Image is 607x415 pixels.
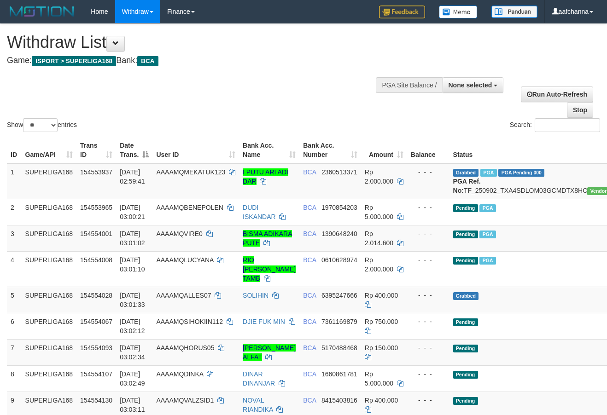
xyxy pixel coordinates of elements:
[7,287,22,313] td: 5
[22,251,77,287] td: SUPERLIGA168
[23,118,58,132] select: Showentries
[243,230,292,247] a: BISMA ADIKARA PUTE
[321,370,357,378] span: Copy 1660861781 to clipboard
[411,255,446,265] div: - - -
[361,137,407,163] th: Amount: activate to sort column ascending
[80,397,112,404] span: 154554130
[7,225,22,251] td: 3
[365,397,398,404] span: Rp 400.000
[321,230,357,237] span: Copy 1390648240 to clipboard
[480,169,496,177] span: Marked by aafnonsreyleab
[411,203,446,212] div: - - -
[156,230,202,237] span: AAAAMQVIRE0
[365,292,398,299] span: Rp 400.000
[120,230,145,247] span: [DATE] 03:01:02
[120,344,145,361] span: [DATE] 03:02:34
[156,292,211,299] span: AAAAMQALLES07
[243,397,273,413] a: NOVAL RIANDIKA
[7,33,396,52] h1: Withdraw List
[303,344,316,352] span: BCA
[303,256,316,264] span: BCA
[479,231,496,238] span: Marked by aafnonsreyleab
[479,257,496,265] span: Marked by aafnonsreyleab
[80,256,112,264] span: 154554008
[80,370,112,378] span: 154554107
[7,199,22,225] td: 2
[303,204,316,211] span: BCA
[479,204,496,212] span: Marked by aafnonsreyleab
[411,291,446,300] div: - - -
[7,5,77,18] img: MOTION_logo.png
[453,292,479,300] span: Grabbed
[303,397,316,404] span: BCA
[365,230,393,247] span: Rp 2.014.600
[303,318,316,325] span: BCA
[407,137,449,163] th: Balance
[365,370,393,387] span: Rp 5.000.000
[22,199,77,225] td: SUPERLIGA168
[321,168,357,176] span: Copy 2360513371 to clipboard
[453,257,478,265] span: Pending
[7,251,22,287] td: 4
[137,56,158,66] span: BCA
[453,371,478,379] span: Pending
[453,169,479,177] span: Grabbed
[411,229,446,238] div: - - -
[243,204,276,220] a: DUDI ISKANDAR
[7,313,22,339] td: 6
[453,178,481,194] b: PGA Ref. No:
[321,344,357,352] span: Copy 5170488468 to clipboard
[22,137,77,163] th: Game/API: activate to sort column ascending
[7,339,22,365] td: 7
[120,318,145,334] span: [DATE] 03:02:12
[303,370,316,378] span: BCA
[22,313,77,339] td: SUPERLIGA168
[365,318,398,325] span: Rp 750.000
[411,317,446,326] div: - - -
[120,397,145,413] span: [DATE] 03:03:11
[243,256,296,282] a: RIO [PERSON_NAME] TAMB
[7,365,22,392] td: 8
[80,292,112,299] span: 154554028
[449,81,492,89] span: None selected
[321,397,357,404] span: Copy 8415403816 to clipboard
[80,318,112,325] span: 154554067
[299,137,361,163] th: Bank Acc. Number: activate to sort column ascending
[521,86,593,102] a: Run Auto-Refresh
[379,6,425,18] img: Feedback.jpg
[156,256,213,264] span: AAAAMQLUCYANA
[239,137,299,163] th: Bank Acc. Name: activate to sort column ascending
[152,137,239,163] th: User ID: activate to sort column ascending
[7,137,22,163] th: ID
[365,344,398,352] span: Rp 150.000
[243,318,285,325] a: DJIE FUK MIN
[243,370,275,387] a: DINAR DINANJAR
[365,168,393,185] span: Rp 2.000.000
[156,397,214,404] span: AAAAMQVALZSID1
[453,204,478,212] span: Pending
[321,292,357,299] span: Copy 6395247666 to clipboard
[7,118,77,132] label: Show entries
[243,168,288,185] a: I PUTU ARI ADI DAR
[7,56,396,65] h4: Game: Bank:
[411,369,446,379] div: - - -
[120,292,145,308] span: [DATE] 03:01:33
[120,256,145,273] span: [DATE] 03:01:10
[156,204,223,211] span: AAAAMQBENEPOLEN
[365,204,393,220] span: Rp 5.000.000
[443,77,504,93] button: None selected
[120,204,145,220] span: [DATE] 03:00:21
[453,345,478,352] span: Pending
[80,344,112,352] span: 154554093
[22,287,77,313] td: SUPERLIGA168
[156,344,214,352] span: AAAAMQHORUS05
[22,339,77,365] td: SUPERLIGA168
[303,230,316,237] span: BCA
[439,6,478,18] img: Button%20Memo.svg
[80,230,112,237] span: 154554001
[376,77,442,93] div: PGA Site Balance /
[303,168,316,176] span: BCA
[303,292,316,299] span: BCA
[243,344,296,361] a: [PERSON_NAME] ALFAT
[567,102,593,118] a: Stop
